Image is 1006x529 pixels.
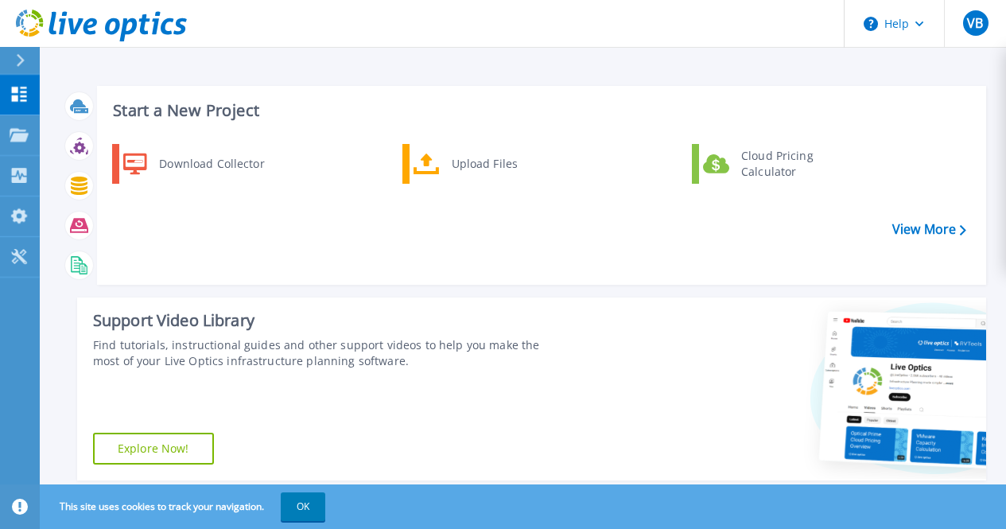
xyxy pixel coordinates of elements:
[151,148,271,180] div: Download Collector
[892,222,966,237] a: View More
[93,310,565,331] div: Support Video Library
[402,144,565,184] a: Upload Files
[444,148,561,180] div: Upload Files
[44,492,325,521] span: This site uses cookies to track your navigation.
[113,102,965,119] h3: Start a New Project
[692,144,855,184] a: Cloud Pricing Calculator
[967,17,983,29] span: VB
[112,144,275,184] a: Download Collector
[93,337,565,369] div: Find tutorials, instructional guides and other support videos to help you make the most of your L...
[733,148,851,180] div: Cloud Pricing Calculator
[281,492,325,521] button: OK
[93,433,214,465] a: Explore Now!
